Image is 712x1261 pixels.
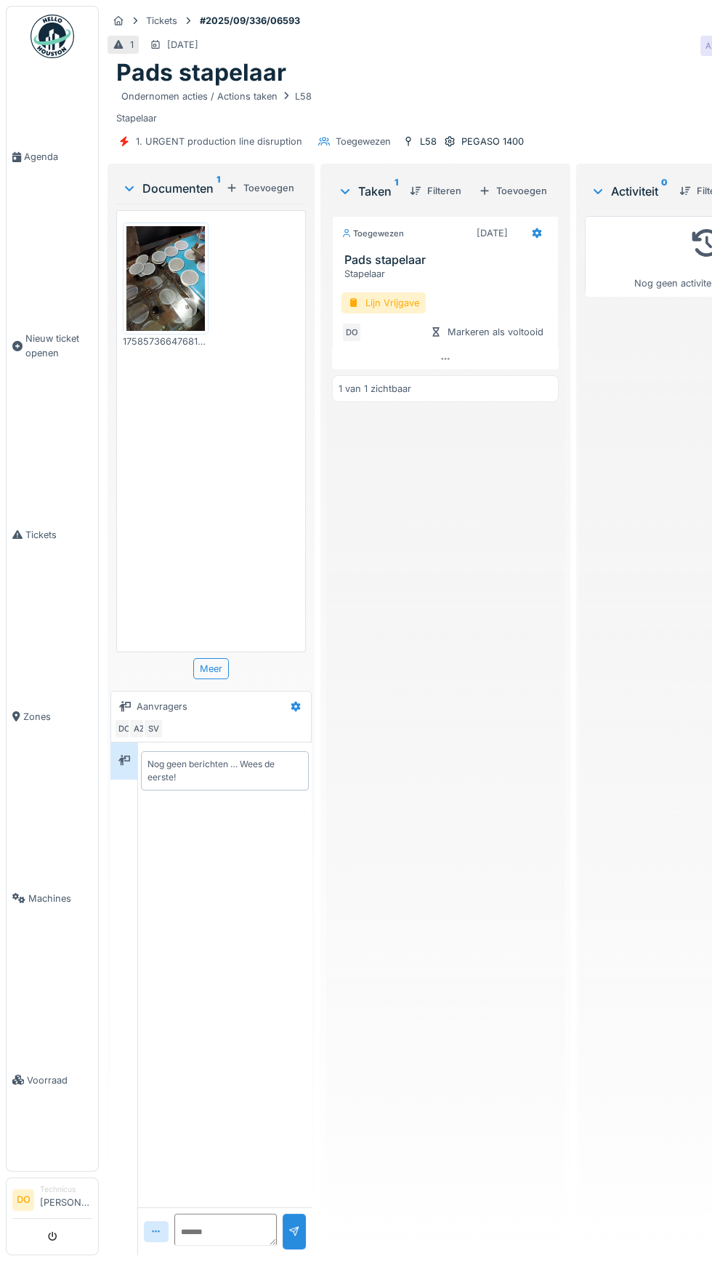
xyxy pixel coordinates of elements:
div: Taken [338,183,398,200]
li: DO [12,1189,34,1211]
span: Tickets [25,528,92,542]
span: Zones [23,710,92,724]
span: Nieuw ticket openen [25,332,92,359]
div: Aanvragers [137,700,187,713]
a: Voorraad [7,989,98,1171]
div: Toegewezen [341,228,404,240]
div: PEGASO 1400 [461,135,524,148]
div: Stapelaar [344,267,552,281]
span: Machines [28,892,92,905]
sup: 1 [217,180,220,197]
span: Agenda [24,150,92,164]
div: Ondernomen acties / Actions taken L58 [121,89,312,103]
a: Tickets [7,444,98,625]
img: Badge_color-CXgf-gQk.svg [31,15,74,58]
div: 1 [130,38,134,52]
div: Activiteit [591,183,668,200]
div: SV [143,718,163,739]
div: [DATE] [477,226,508,240]
div: Technicus [40,1184,92,1195]
h3: Pads stapelaar [344,253,552,267]
a: Agenda [7,66,98,248]
strong: #2025/09/336/06593 [194,14,306,28]
div: 1 van 1 zichtbaar [339,382,411,396]
sup: 0 [661,183,668,200]
sup: 1 [395,183,398,200]
div: Toegewezen [336,135,391,148]
li: [PERSON_NAME] [40,1184,92,1215]
a: Zones [7,625,98,807]
div: AZ [129,718,149,739]
a: DO Technicus[PERSON_NAME] [12,1184,92,1219]
div: 17585736647681384166186084062156.jpg [123,335,209,348]
div: DO [114,718,134,739]
div: Filteren [404,181,467,201]
div: 1. URGENT production line disruption [136,135,302,148]
div: Meer [193,658,229,679]
div: Toevoegen [473,181,553,201]
div: [DATE] [167,38,198,52]
div: Tickets [146,14,177,28]
div: DO [341,322,362,343]
div: Toevoegen [220,178,300,198]
div: L58 [420,135,437,148]
div: Nog geen berichten … Wees de eerste! [147,758,302,784]
span: Voorraad [27,1073,92,1087]
a: Machines [7,807,98,989]
img: kzp0pwdl7grx16p9r8fs248xtwhm [126,226,205,330]
h1: Pads stapelaar [116,59,286,87]
div: Lijn Vrijgave [341,292,426,313]
a: Nieuw ticket openen [7,248,98,444]
div: Documenten [122,180,220,197]
div: Markeren als voltooid [424,322,549,342]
